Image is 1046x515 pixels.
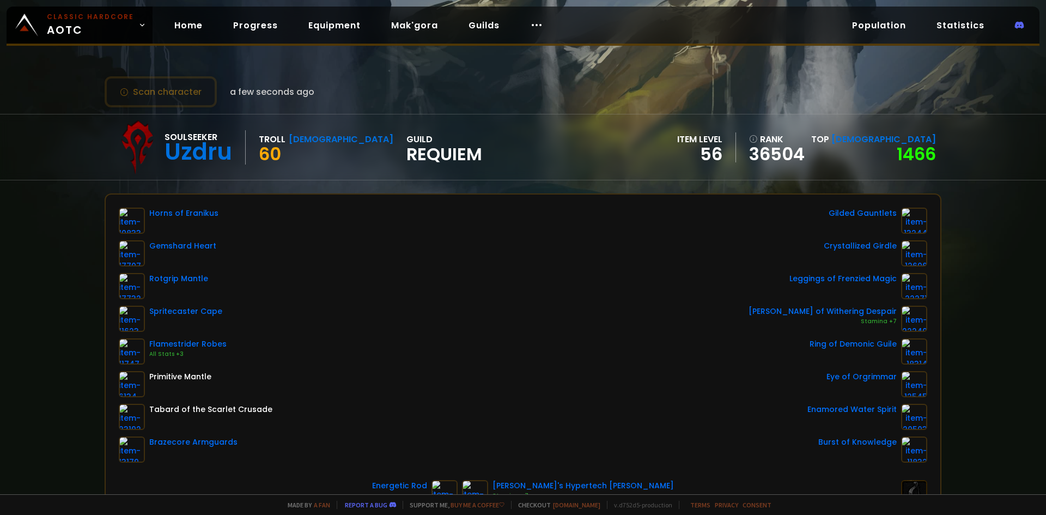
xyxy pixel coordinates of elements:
div: Primitive Mantle [149,371,211,383]
img: item-10833 [119,208,145,234]
div: Top [811,132,936,146]
div: Energetic Rod [372,480,427,492]
a: 1466 [897,142,936,166]
img: item-12545 [901,371,927,397]
span: Requiem [406,146,482,162]
img: item-17718 [462,480,488,506]
a: Guilds [460,14,508,37]
img: item-17707 [119,240,145,266]
a: [DOMAIN_NAME] [553,501,600,509]
span: Checkout [511,501,600,509]
div: Rotgrip Mantle [149,273,208,284]
div: Eye of Orgrimmar [826,371,897,383]
a: Report a bug [345,501,387,509]
div: Flamestrider Robes [149,338,227,350]
a: Terms [690,501,710,509]
a: Home [166,14,211,37]
img: item-18321 [431,480,458,506]
span: 60 [259,142,281,166]
img: item-12606 [901,240,927,266]
span: AOTC [47,12,134,38]
div: Burst of Knowledge [818,437,897,448]
div: Troll [259,132,285,146]
button: Scan character [105,76,217,107]
img: item-17732 [119,273,145,299]
img: item-22240 [901,306,927,332]
div: Crystallized Girdle [824,240,897,252]
img: item-11832 [901,437,927,463]
img: item-22271 [901,273,927,299]
a: Consent [743,501,771,509]
div: Gilded Gauntlets [829,208,897,219]
div: guild [406,132,482,162]
div: Spritecaster Cape [149,306,222,317]
a: Mak'gora [382,14,447,37]
div: Horns of Eranikus [149,208,218,219]
a: Statistics [928,14,993,37]
a: 36504 [749,146,805,162]
a: Privacy [715,501,738,509]
div: Brazecore Armguards [149,437,238,448]
a: Buy me a coffee [451,501,504,509]
div: Ring of Demonic Guile [810,338,897,350]
img: item-23192 [119,404,145,430]
div: Stamina +7 [492,492,674,500]
span: a few seconds ago [230,85,314,99]
div: rank [749,132,805,146]
img: item-20503 [901,404,927,430]
img: item-11623 [119,306,145,332]
div: All Stats +3 [149,350,227,359]
div: Enamored Water Spirit [807,404,897,415]
span: Support me, [403,501,504,509]
a: Population [843,14,915,37]
span: Made by [281,501,330,509]
div: Soulseeker [165,130,232,144]
div: Leggings of Frenzied Magic [789,273,897,284]
span: [DEMOGRAPHIC_DATA] [831,133,936,146]
div: [PERSON_NAME] of Withering Despair [749,306,897,317]
div: [PERSON_NAME]'s Hypertech [PERSON_NAME] [492,480,674,492]
img: item-13179 [119,437,145,463]
div: Uzdru [165,144,232,160]
small: Classic Hardcore [47,12,134,22]
a: a fan [314,501,330,509]
img: item-18314 [901,338,927,365]
a: Progress [224,14,287,37]
a: Equipment [300,14,369,37]
div: 56 [677,146,722,162]
div: [DEMOGRAPHIC_DATA] [289,132,393,146]
div: Stamina +7 [749,317,897,326]
div: item level [677,132,722,146]
span: v. d752d5 - production [607,501,672,509]
div: Gemshard Heart [149,240,216,252]
img: item-6134 [119,371,145,397]
img: item-11747 [119,338,145,365]
a: Classic HardcoreAOTC [7,7,153,44]
img: item-13244 [901,208,927,234]
div: Tabard of the Scarlet Crusade [149,404,272,415]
